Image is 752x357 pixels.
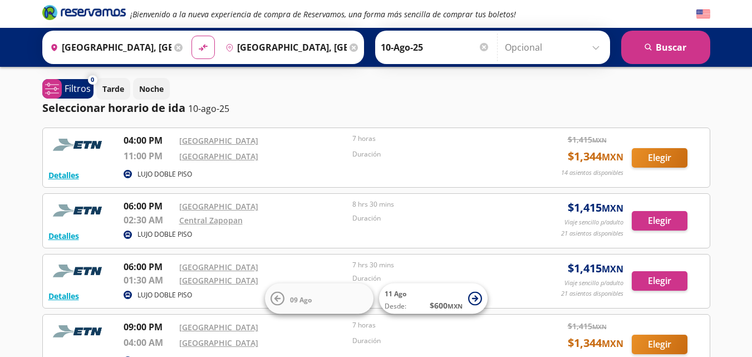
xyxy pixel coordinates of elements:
img: RESERVAMOS [48,260,110,282]
a: [GEOGRAPHIC_DATA] [179,322,258,332]
p: Filtros [65,82,91,95]
a: [GEOGRAPHIC_DATA] [179,262,258,272]
button: Elegir [632,271,687,291]
p: LUJO DOBLE PISO [137,169,192,179]
p: Noche [139,83,164,95]
button: Detalles [48,290,79,302]
button: 0Filtros [42,79,94,99]
small: MXN [602,202,623,214]
img: RESERVAMOS [48,134,110,156]
p: 7 hrs 30 mins [352,260,520,270]
i: Brand Logo [42,4,126,21]
small: MXN [592,136,607,144]
p: LUJO DOBLE PISO [137,290,192,300]
p: Duración [352,213,520,223]
p: 04:00 PM [124,134,174,147]
a: [GEOGRAPHIC_DATA] [179,275,258,286]
p: Duración [352,273,520,283]
img: RESERVAMOS [48,320,110,343]
button: English [696,7,710,21]
a: Brand Logo [42,4,126,24]
span: $ 1,415 [568,199,623,216]
small: MXN [592,322,607,331]
button: Elegir [632,335,687,354]
span: 09 Ago [290,295,312,304]
p: 8 hrs 30 mins [352,199,520,209]
button: Elegir [632,211,687,231]
p: 06:00 PM [124,260,174,273]
p: Seleccionar horario de ida [42,100,185,116]
a: Central Zapopan [179,215,243,226]
input: Buscar Destino [221,33,347,61]
p: LUJO DOBLE PISO [137,229,192,239]
button: Elegir [632,148,687,168]
p: 7 horas [352,134,520,144]
p: 02:30 AM [124,213,174,227]
p: 09:00 PM [124,320,174,334]
button: Buscar [621,31,710,64]
span: $ 1,415 [568,260,623,277]
button: 11 AgoDesde:$600MXN [379,283,488,314]
span: $ 1,415 [568,134,607,145]
button: Noche [133,78,170,100]
small: MXN [602,263,623,275]
span: $ 1,344 [568,335,623,351]
span: Desde: [385,301,406,311]
span: $ 1,344 [568,148,623,165]
p: Viaje sencillo p/adulto [564,278,623,288]
input: Elegir Fecha [381,33,490,61]
p: Viaje sencillo p/adulto [564,218,623,227]
small: MXN [602,151,623,163]
input: Opcional [505,33,604,61]
p: 21 asientos disponibles [561,229,623,238]
em: ¡Bienvenido a la nueva experiencia de compra de Reservamos, una forma más sencilla de comprar tus... [130,9,516,19]
input: Buscar Origen [46,33,171,61]
span: 0 [91,75,94,85]
p: 11:00 PM [124,149,174,163]
small: MXN [602,338,623,350]
span: $ 1,415 [568,320,607,332]
button: Tarde [96,78,130,100]
p: 21 asientos disponibles [561,289,623,299]
button: Detalles [48,230,79,242]
p: Tarde [102,83,124,95]
p: Duración [352,149,520,159]
span: 11 Ago [385,289,406,299]
p: 06:00 PM [124,199,174,213]
button: 09 Ago [265,283,373,314]
p: 7 horas [352,320,520,330]
button: Detalles [48,169,79,181]
a: [GEOGRAPHIC_DATA] [179,201,258,212]
p: 04:00 AM [124,336,174,349]
a: [GEOGRAPHIC_DATA] [179,151,258,162]
small: MXN [448,302,463,310]
p: Duración [352,336,520,346]
p: 14 asientos disponibles [561,168,623,178]
a: [GEOGRAPHIC_DATA] [179,338,258,348]
p: 10-ago-25 [188,102,229,115]
span: $ 600 [430,300,463,311]
img: RESERVAMOS [48,199,110,222]
p: 01:30 AM [124,273,174,287]
a: [GEOGRAPHIC_DATA] [179,135,258,146]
